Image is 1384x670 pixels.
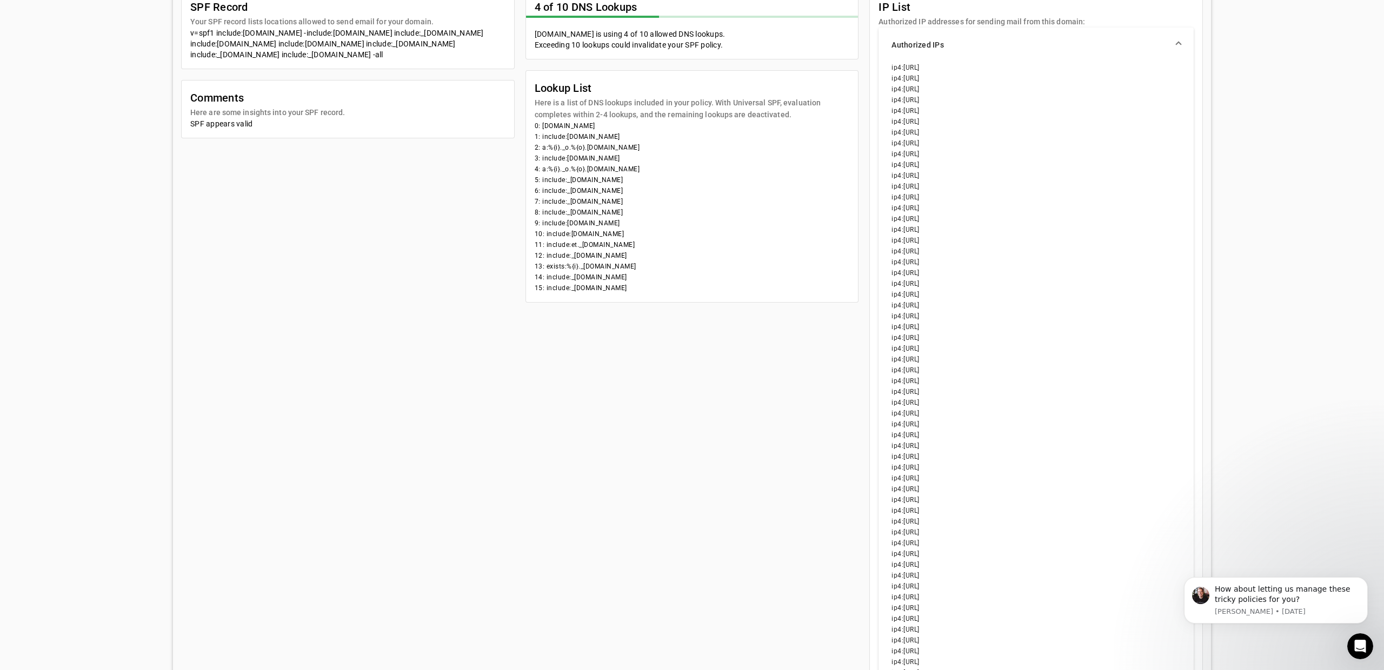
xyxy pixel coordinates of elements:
li: ip4:[URL] [891,300,1181,311]
div: v=spf1 include:[DOMAIN_NAME] -include:[DOMAIN_NAME] include:_[DOMAIN_NAME] include:[DOMAIN_NAME] ... [190,28,505,60]
li: ip4:[URL] [891,235,1181,246]
li: ip4:[URL] [891,419,1181,430]
mat-card-title: Comments [190,89,345,106]
li: ip4:[URL] [891,332,1181,343]
mat-expansion-panel-header: Authorized IPs [879,28,1194,62]
li: 14: include:_[DOMAIN_NAME] [535,272,850,283]
li: 8: include:_[DOMAIN_NAME] [535,207,850,218]
li: ip4:[URL] [891,311,1181,321]
li: ip4:[URL] [891,203,1181,213]
li: 13: exists:%{i}._[DOMAIN_NAME] [535,261,850,272]
li: ip4:[URL] [891,494,1181,505]
mat-card-subtitle: Here are some insights into your SPF record. [190,106,345,118]
li: ip4:[URL] [891,397,1181,408]
li: ip4:[URL] [891,181,1181,192]
li: ip4:[URL] [891,538,1181,548]
li: ip4:[URL] [891,462,1181,473]
li: ip4:[URL] [891,570,1181,581]
li: ip4:[URL] [891,289,1181,300]
li: ip4:[URL] [891,84,1181,95]
li: ip4:[URL] [891,257,1181,267]
li: ip4:[URL] [891,376,1181,386]
li: 12: include:_[DOMAIN_NAME] [535,250,850,261]
li: 5: include:_[DOMAIN_NAME] [535,175,850,185]
li: ip4:[URL] [891,602,1181,613]
li: ip4:[URL] [891,473,1181,484]
li: ip4:[URL] [891,170,1181,181]
li: ip4:[URL] [891,138,1181,149]
li: ip4:[URL] [891,343,1181,354]
mat-panel-title: Authorized IPs [891,39,1168,50]
li: ip4:[URL] [891,656,1181,667]
li: ip4:[URL] [891,548,1181,559]
li: ip4:[URL] [891,592,1181,602]
mat-card-subtitle: Authorized IP addresses for sending mail from this domain: [879,16,1085,28]
li: ip4:[URL] [891,646,1181,656]
mat-card-title: Lookup List [535,79,850,97]
li: ip4:[URL] [891,246,1181,257]
li: 11: include:et._[DOMAIN_NAME] [535,239,850,250]
li: ip4:[URL] [891,505,1181,516]
li: ip4:[URL] [891,62,1181,73]
li: ip4:[URL] [891,321,1181,332]
li: ip4:[URL] [891,635,1181,646]
li: 7: include:_[DOMAIN_NAME] [535,196,850,207]
li: ip4:[URL] [891,430,1181,440]
li: ip4:[URL] [891,213,1181,224]
li: ip4:[URL] [891,451,1181,462]
mat-card-subtitle: Here is a list of DNS lookups included in your policy. With Universal SPF, evaluation completes w... [535,97,850,120]
li: ip4:[URL] [891,516,1181,527]
li: 1: include:[DOMAIN_NAME] [535,131,850,142]
li: ip4:[URL] [891,278,1181,289]
li: ip4:[URL] [891,116,1181,127]
iframe: Intercom live chat [1347,633,1373,659]
div: SPF appears valid [190,118,505,129]
li: ip4:[URL] [891,613,1181,624]
li: ip4:[URL] [891,559,1181,570]
li: ip4:[URL] [891,408,1181,419]
li: 3: include:[DOMAIN_NAME] [535,153,850,164]
li: ip4:[URL] [891,267,1181,278]
li: ip4:[URL] [891,105,1181,116]
li: 10: include:[DOMAIN_NAME] [535,229,850,239]
li: ip4:[URL] [891,484,1181,494]
iframe: Intercom notifications message [1168,561,1384,641]
li: 6: include:_[DOMAIN_NAME] [535,185,850,196]
li: ip4:[URL] [891,624,1181,635]
li: 2: a:%{i}._o.%{o}.[DOMAIN_NAME] [535,142,850,153]
li: 0: [DOMAIN_NAME] [535,120,850,131]
li: ip4:[URL] [891,527,1181,538]
li: ip4:[URL] [891,73,1181,84]
li: ip4:[URL] [891,386,1181,397]
li: ip4:[URL] [891,354,1181,365]
li: 9: include:[DOMAIN_NAME] [535,218,850,229]
li: ip4:[URL] [891,192,1181,203]
mat-card-subtitle: Your SPF record lists locations allowed to send email for your domain. [190,16,434,28]
li: ip4:[URL] [891,581,1181,592]
li: ip4:[URL] [891,440,1181,451]
mat-card-content: [DOMAIN_NAME] is using 4 of 10 allowed DNS lookups. Exceeding 10 lookups could invalidate your SP... [526,29,859,59]
li: ip4:[URL] [891,149,1181,159]
li: ip4:[URL] [891,95,1181,105]
li: 4: a:%{i}._o.%{o}.[DOMAIN_NAME] [535,164,850,175]
li: ip4:[URL] [891,127,1181,138]
li: ip4:[URL] [891,365,1181,376]
li: ip4:[URL] [891,159,1181,170]
li: ip4:[URL] [891,224,1181,235]
li: 15: include:_[DOMAIN_NAME] [535,283,850,293]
